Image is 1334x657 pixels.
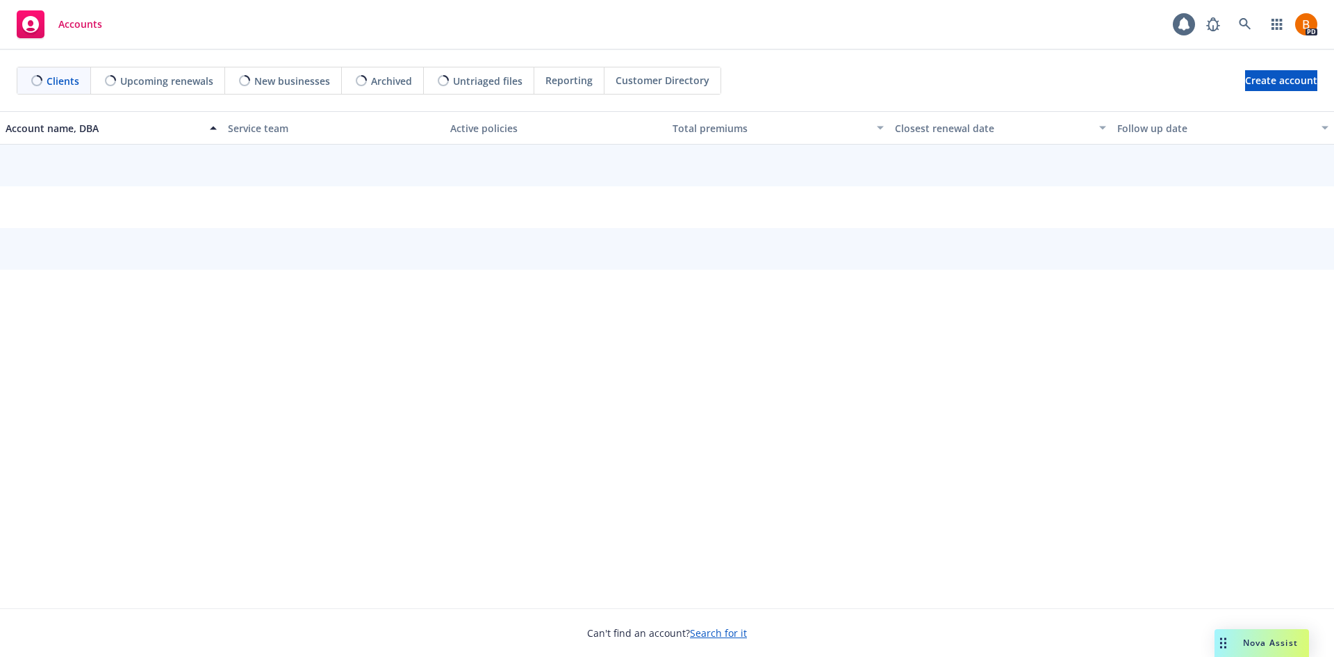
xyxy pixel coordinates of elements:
[587,626,747,640] span: Can't find an account?
[889,111,1112,145] button: Closest renewal date
[1245,70,1317,91] a: Create account
[450,121,661,136] div: Active policies
[667,111,889,145] button: Total premiums
[254,74,330,88] span: New businesses
[673,121,868,136] div: Total premiums
[545,73,593,88] span: Reporting
[1214,629,1232,657] div: Drag to move
[1243,637,1298,649] span: Nova Assist
[1199,10,1227,38] a: Report a Bug
[1245,67,1317,94] span: Create account
[1112,111,1334,145] button: Follow up date
[58,19,102,30] span: Accounts
[371,74,412,88] span: Archived
[6,121,201,136] div: Account name, DBA
[1231,10,1259,38] a: Search
[222,111,445,145] button: Service team
[11,5,108,44] a: Accounts
[453,74,522,88] span: Untriaged files
[690,626,747,640] a: Search for it
[1214,629,1309,657] button: Nova Assist
[1263,10,1291,38] a: Switch app
[1295,13,1317,35] img: photo
[1117,121,1313,136] div: Follow up date
[47,74,79,88] span: Clients
[616,73,709,88] span: Customer Directory
[895,121,1091,136] div: Closest renewal date
[120,74,213,88] span: Upcoming renewals
[228,121,439,136] div: Service team
[445,111,667,145] button: Active policies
